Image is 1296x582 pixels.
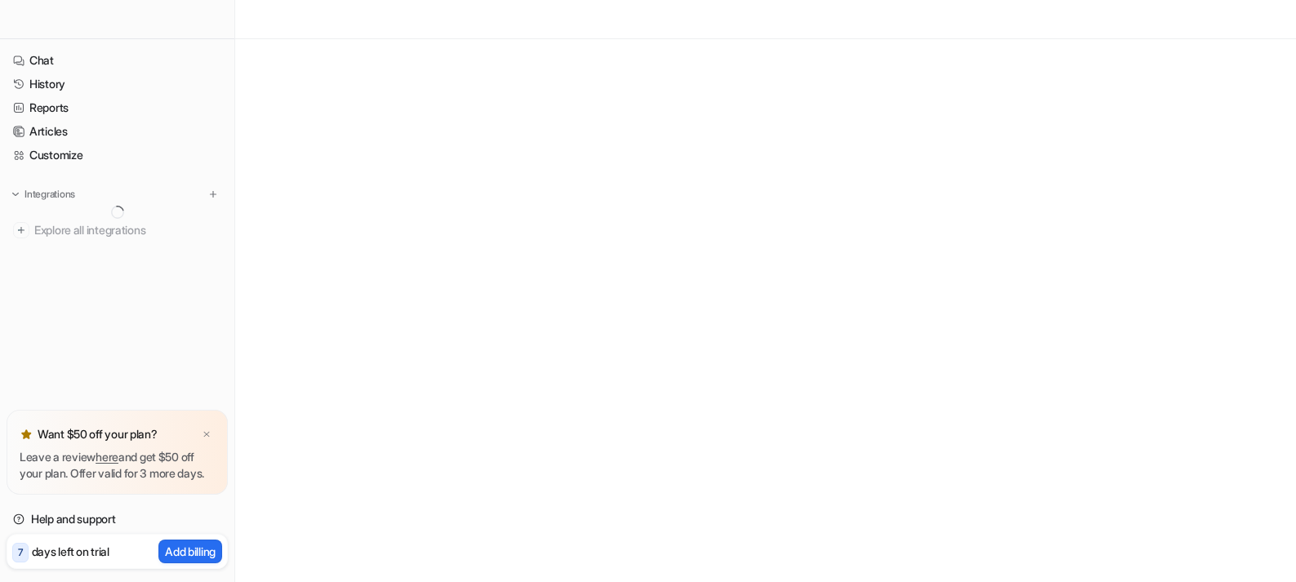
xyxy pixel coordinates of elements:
[7,96,228,119] a: Reports
[38,426,158,442] p: Want $50 off your plan?
[20,428,33,441] img: star
[202,429,212,440] img: x
[18,545,23,560] p: 7
[7,73,228,96] a: History
[7,144,228,167] a: Customize
[96,450,118,464] a: here
[158,540,222,563] button: Add billing
[20,449,215,482] p: Leave a review and get $50 off your plan. Offer valid for 3 more days.
[7,186,80,202] button: Integrations
[207,189,219,200] img: menu_add.svg
[34,217,221,243] span: Explore all integrations
[13,222,29,238] img: explore all integrations
[24,188,75,201] p: Integrations
[10,189,21,200] img: expand menu
[7,49,228,72] a: Chat
[7,508,228,531] a: Help and support
[165,543,216,560] p: Add billing
[7,120,228,143] a: Articles
[7,219,228,242] a: Explore all integrations
[32,543,109,560] p: days left on trial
